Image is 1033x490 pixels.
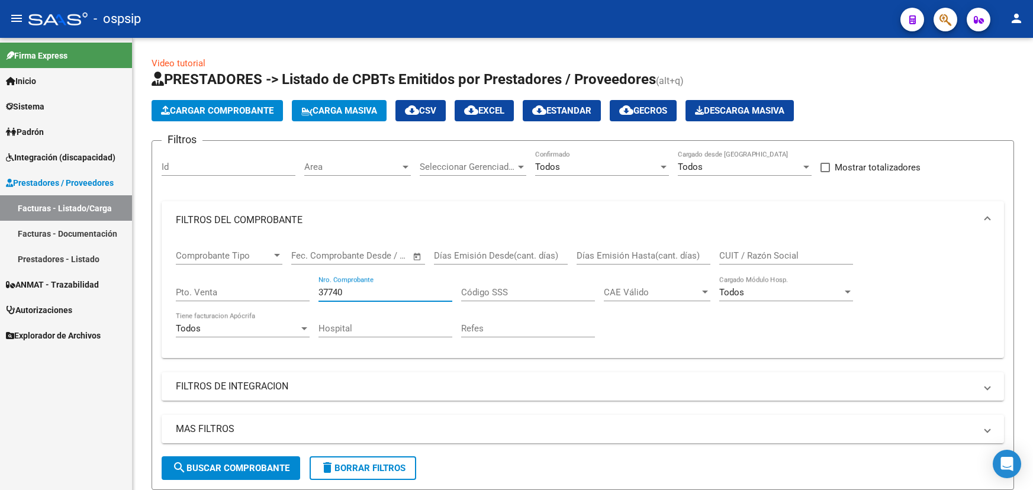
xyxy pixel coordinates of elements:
[176,250,272,261] span: Comprobante Tipo
[678,162,703,172] span: Todos
[320,460,334,475] mat-icon: delete
[464,105,504,116] span: EXCEL
[162,239,1004,358] div: FILTROS DEL COMPROBANTE
[6,75,36,88] span: Inicio
[176,323,201,334] span: Todos
[94,6,141,32] span: - ospsip
[835,160,921,175] span: Mostrar totalizadores
[162,372,1004,401] mat-expansion-panel-header: FILTROS DE INTEGRACION
[993,450,1021,478] div: Open Intercom Messenger
[619,105,667,116] span: Gecros
[395,100,446,121] button: CSV
[310,456,416,480] button: Borrar Filtros
[6,151,115,164] span: Integración (discapacidad)
[656,75,684,86] span: (alt+q)
[162,201,1004,239] mat-expansion-panel-header: FILTROS DEL COMPROBANTE
[6,125,44,138] span: Padrón
[523,100,601,121] button: Estandar
[455,100,514,121] button: EXCEL
[291,250,339,261] input: Fecha inicio
[411,250,424,263] button: Open calendar
[162,456,300,480] button: Buscar Comprobante
[6,176,114,189] span: Prestadores / Proveedores
[152,58,205,69] a: Video tutorial
[619,103,633,117] mat-icon: cloud_download
[176,214,976,227] mat-panel-title: FILTROS DEL COMPROBANTE
[420,162,516,172] span: Seleccionar Gerenciador
[162,415,1004,443] mat-expansion-panel-header: MAS FILTROS
[719,287,744,298] span: Todos
[152,71,656,88] span: PRESTADORES -> Listado de CPBTs Emitidos por Prestadores / Proveedores
[686,100,794,121] app-download-masive: Descarga masiva de comprobantes (adjuntos)
[152,100,283,121] button: Cargar Comprobante
[176,423,976,436] mat-panel-title: MAS FILTROS
[304,162,400,172] span: Area
[320,463,406,473] span: Borrar Filtros
[176,380,976,393] mat-panel-title: FILTROS DE INTEGRACION
[1009,11,1024,25] mat-icon: person
[464,103,478,117] mat-icon: cloud_download
[292,100,387,121] button: Carga Masiva
[610,100,677,121] button: Gecros
[350,250,407,261] input: Fecha fin
[9,11,24,25] mat-icon: menu
[161,105,273,116] span: Cargar Comprobante
[6,49,67,62] span: Firma Express
[6,329,101,342] span: Explorador de Archivos
[604,287,700,298] span: CAE Válido
[532,105,591,116] span: Estandar
[6,100,44,113] span: Sistema
[532,103,546,117] mat-icon: cloud_download
[695,105,784,116] span: Descarga Masiva
[535,162,560,172] span: Todos
[172,463,289,473] span: Buscar Comprobante
[6,278,99,291] span: ANMAT - Trazabilidad
[405,105,436,116] span: CSV
[686,100,794,121] button: Descarga Masiva
[172,460,186,475] mat-icon: search
[162,131,202,148] h3: Filtros
[405,103,419,117] mat-icon: cloud_download
[301,105,377,116] span: Carga Masiva
[6,304,72,317] span: Autorizaciones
